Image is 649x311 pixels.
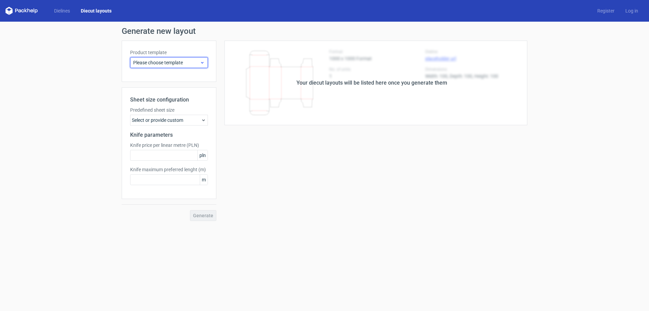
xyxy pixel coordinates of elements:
[49,7,75,14] a: Dielines
[130,166,208,173] label: Knife maximum preferred lenght (m)
[130,142,208,149] label: Knife price per linear metre (PLN)
[130,131,208,139] h2: Knife parameters
[200,175,208,185] span: m
[75,7,117,14] a: Diecut layouts
[296,79,447,87] div: Your diecut layouts will be listed here once you generate them
[130,49,208,56] label: Product template
[130,107,208,113] label: Predefined sheet size
[130,96,208,104] h2: Sheet size configuration
[592,7,620,14] a: Register
[133,59,200,66] span: Please choose template
[130,115,208,126] div: Select or provide custom
[122,27,527,35] h1: Generate new layout
[620,7,644,14] a: Log in
[197,150,208,160] span: pln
